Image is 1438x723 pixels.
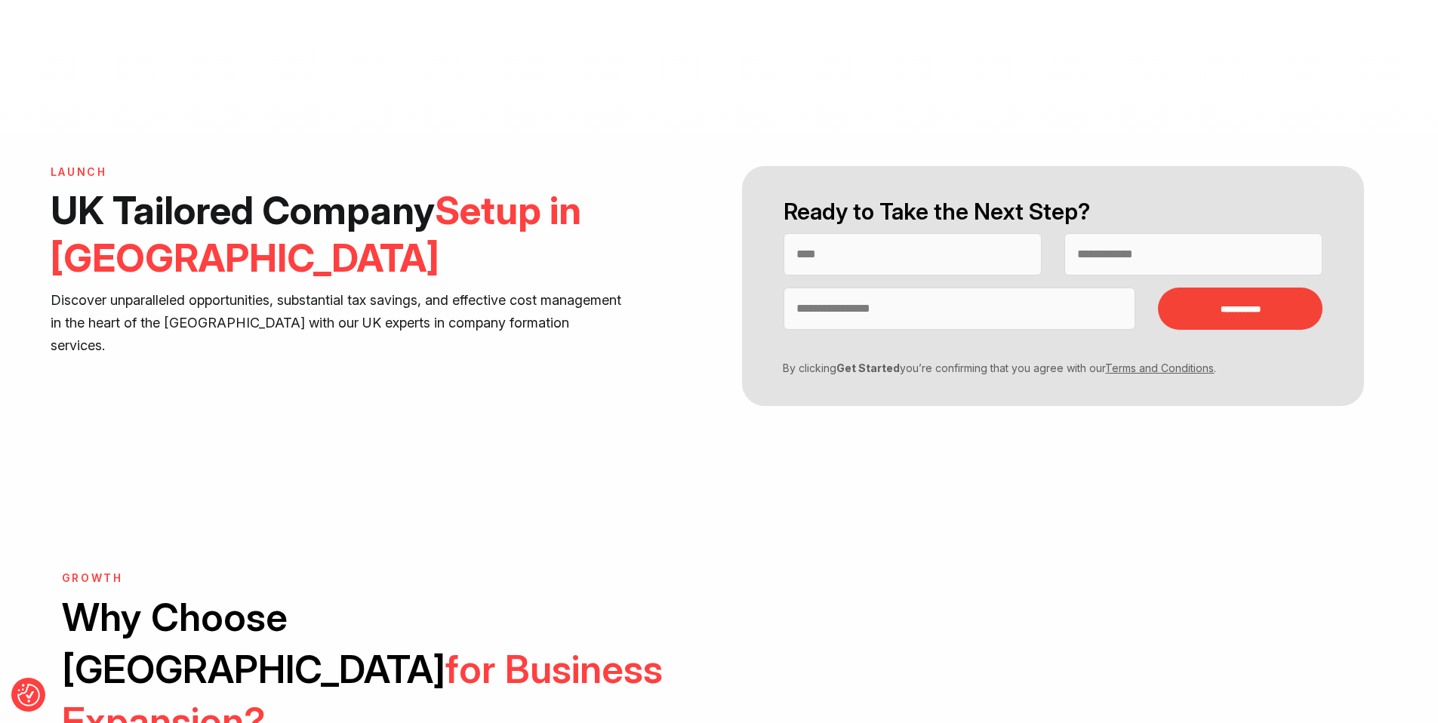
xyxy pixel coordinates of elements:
[836,361,900,374] strong: Get Started
[719,166,1387,406] form: Contact form
[62,572,708,585] h6: GROWTH
[51,186,626,282] h1: UK Tailored Company
[1105,361,1214,374] a: Terms and Conditions
[51,289,626,357] p: Discover unparalleled opportunities, substantial tax savings, and effective cost management in th...
[772,360,1311,376] p: By clicking you’re confirming that you agree with our .
[17,684,40,706] button: Consent Preferences
[662,14,775,51] img: svg+xml;nitro-empty-id=MTU3OjExNQ==-1;base64,PHN2ZyB2aWV3Qm94PSIwIDAgNzU4IDI1MSIgd2lkdGg9Ijc1OCIg...
[51,166,626,179] h6: LAUNCH
[17,684,40,706] img: Revisit consent button
[784,196,1323,227] h2: Ready to Take the Next Step?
